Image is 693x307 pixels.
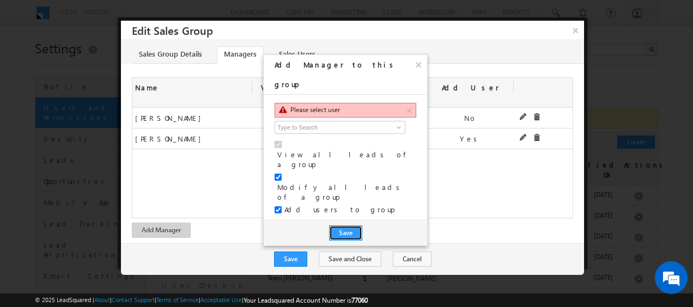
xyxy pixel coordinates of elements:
h2: Add Manager to this group [275,55,427,94]
label: Modify all leads of a group [277,182,416,202]
button: × [410,55,428,74]
label: View all leads of a group [277,150,416,169]
em: Start Chat [148,235,198,250]
span: Your Leadsquared Account Number is [244,296,368,304]
img: d_60004797649_company_0_60004797649 [19,57,46,71]
a: About [94,296,110,303]
button: Save [329,225,362,241]
textarea: Type your message and hit 'Enter' [14,101,199,226]
a: Terms of Service [156,296,199,303]
div: Minimize live chat window [179,5,205,32]
a: Contact Support [112,296,155,303]
span: 77060 [351,296,368,304]
span: © 2025 LeadSquared | | | | | [35,295,368,305]
a: Acceptable Use [200,296,242,303]
div: Chat with us now [57,57,183,71]
div: Please select user [290,105,405,115]
a: Show All Items [391,122,404,133]
label: Add users to group [284,205,394,214]
input: Type to Search [275,121,405,134]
